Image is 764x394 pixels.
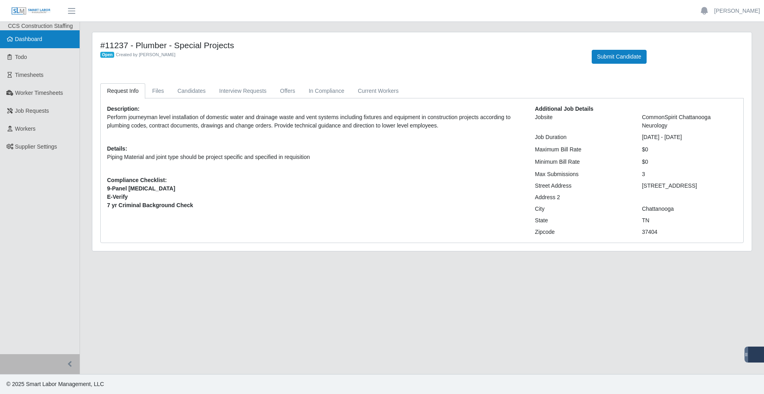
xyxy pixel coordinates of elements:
h4: #11237 - Plumber - Special Projects [100,40,580,50]
b: Compliance Checklist: [107,177,167,183]
span: Supplier Settings [15,143,57,150]
div: Minimum Bill Rate [529,158,636,166]
span: Todo [15,54,27,60]
div: TN [636,216,743,225]
div: 37404 [636,228,743,236]
div: Chattanooga [636,205,743,213]
div: [STREET_ADDRESS] [636,182,743,190]
div: Street Address [529,182,636,190]
b: Details: [107,145,127,152]
div: State [529,216,636,225]
div: Maximum Bill Rate [529,145,636,154]
div: Max Submissions [529,170,636,178]
div: Job Duration [529,133,636,141]
div: City [529,205,636,213]
div: Jobsite [529,113,636,130]
a: Files [145,83,171,99]
div: $0 [636,145,743,154]
span: 7 yr Criminal Background Check [107,201,523,210]
a: Candidates [171,83,212,99]
span: Worker Timesheets [15,90,63,96]
span: Created by [PERSON_NAME] [116,52,175,57]
a: Current Workers [351,83,405,99]
b: Description: [107,106,140,112]
b: Additional Job Details [535,106,593,112]
div: Zipcode [529,228,636,236]
div: $0 [636,158,743,166]
a: In Compliance [302,83,351,99]
span: Workers [15,125,36,132]
a: Offers [273,83,302,99]
div: 3 [636,170,743,178]
span: E-Verify [107,193,523,201]
span: Job Requests [15,108,49,114]
div: [DATE] - [DATE] [636,133,743,141]
span: CCS Construction Staffing [8,23,73,29]
p: Piping Material and joint type should be project specific and specified in requisition [107,153,523,161]
p: Perform journeyman level installation of domestic water and drainage waste and vent systems inclu... [107,113,523,130]
div: CommonSpirit Chattanooga Neurology [636,113,743,130]
span: © 2025 Smart Labor Management, LLC [6,381,104,387]
span: Dashboard [15,36,43,42]
span: Timesheets [15,72,44,78]
img: SLM Logo [11,7,51,16]
span: Open [100,52,114,58]
a: Request Info [100,83,145,99]
span: 9-Panel [MEDICAL_DATA] [107,184,523,193]
div: Address 2 [529,193,636,202]
a: [PERSON_NAME] [714,7,760,15]
button: Submit Candidate [592,50,646,64]
a: Interview Requests [212,83,273,99]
